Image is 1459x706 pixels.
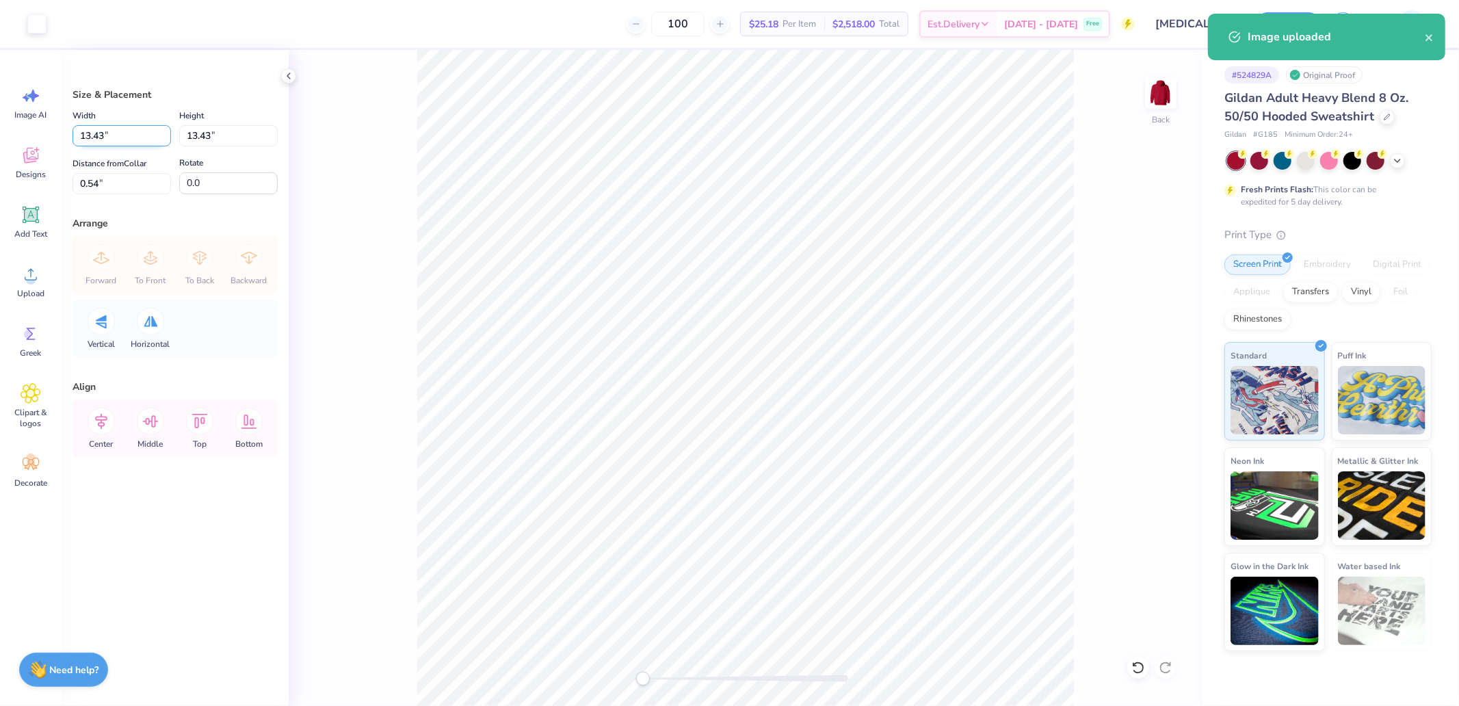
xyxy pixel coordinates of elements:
img: Glow in the Dark Ink [1231,577,1319,645]
span: Total [879,17,899,31]
input: – – [651,12,705,36]
span: Bottom [235,439,263,449]
img: Water based Ink [1338,577,1426,645]
strong: Need help? [50,664,99,677]
span: Decorate [14,478,47,488]
span: Per Item [783,17,816,31]
span: Metallic & Glitter Ink [1338,454,1419,468]
div: Print Type [1224,227,1432,243]
div: Back [1152,114,1170,126]
span: Horizontal [131,339,170,350]
div: Original Proof [1286,66,1363,83]
div: Accessibility label [636,672,650,685]
div: # 524829A [1224,66,1279,83]
label: Width [73,107,96,124]
span: Greek [21,348,42,358]
div: Image uploaded [1248,29,1425,45]
span: Middle [138,439,163,449]
div: Arrange [73,216,278,231]
span: Est. Delivery [928,17,980,31]
span: Top [193,439,207,449]
div: Vinyl [1342,282,1380,302]
span: Center [90,439,114,449]
img: Michael Galon [1398,10,1425,38]
div: Transfers [1283,282,1338,302]
span: [DATE] - [DATE] [1004,17,1078,31]
label: Distance from Collar [73,155,146,172]
label: Rotate [179,155,203,171]
span: Standard [1231,348,1267,363]
span: Gildan [1224,129,1246,141]
input: Untitled Design [1145,10,1246,38]
div: Screen Print [1224,254,1291,275]
div: Applique [1224,282,1279,302]
span: Water based Ink [1338,559,1401,573]
label: Height [179,107,204,124]
span: Add Text [14,228,47,239]
div: This color can be expedited for 5 day delivery. [1241,183,1409,208]
img: Neon Ink [1231,471,1319,540]
span: Gildan Adult Heavy Blend 8 Oz. 50/50 Hooded Sweatshirt [1224,90,1408,125]
span: Free [1086,19,1099,29]
span: Vertical [88,339,115,350]
span: $25.18 [749,17,778,31]
img: Puff Ink [1338,366,1426,434]
button: close [1425,29,1434,45]
span: Clipart & logos [8,407,53,429]
div: Rhinestones [1224,309,1291,330]
span: Minimum Order: 24 + [1285,129,1353,141]
span: Designs [16,169,46,180]
span: Image AI [15,109,47,120]
span: Neon Ink [1231,454,1264,468]
span: Glow in the Dark Ink [1231,559,1309,573]
img: Back [1147,79,1174,107]
span: $2,518.00 [832,17,875,31]
span: Puff Ink [1338,348,1367,363]
span: Upload [17,288,44,299]
div: Size & Placement [73,88,278,102]
div: Embroidery [1295,254,1360,275]
div: Digital Print [1364,254,1430,275]
div: Align [73,380,278,394]
span: # G185 [1253,129,1278,141]
img: Standard [1231,366,1319,434]
img: Metallic & Glitter Ink [1338,471,1426,540]
a: MG [1372,10,1432,38]
strong: Fresh Prints Flash: [1241,184,1313,195]
div: Foil [1384,282,1417,302]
